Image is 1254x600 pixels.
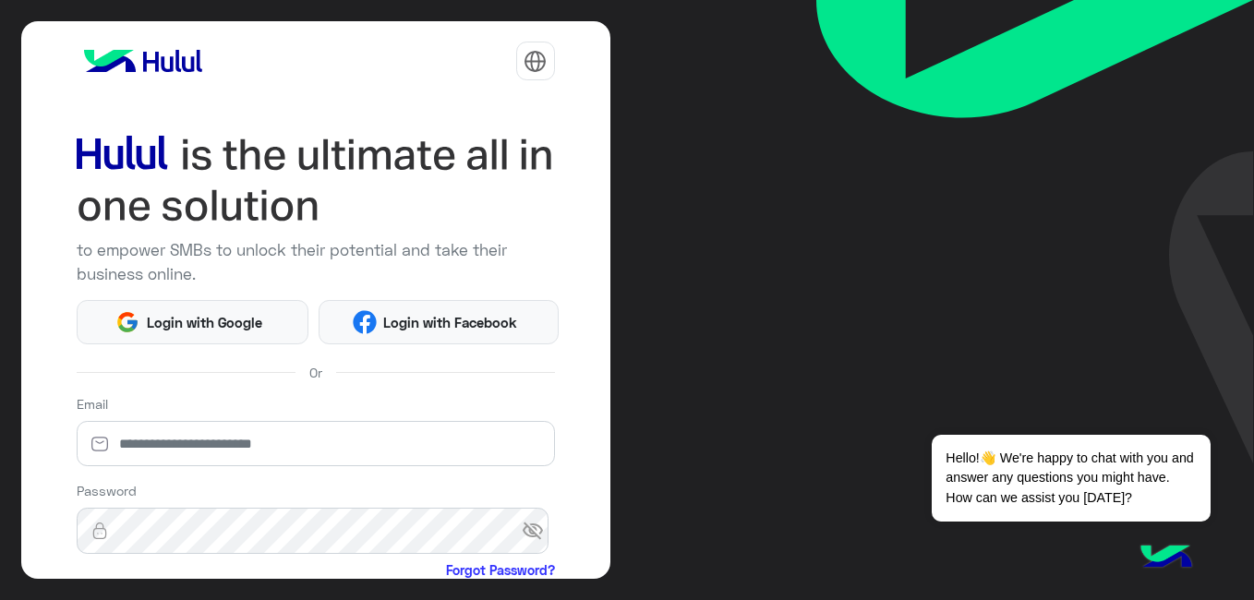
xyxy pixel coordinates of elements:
[1134,526,1199,591] img: hulul-logo.png
[319,300,558,345] button: Login with Facebook
[139,312,269,333] span: Login with Google
[77,129,555,232] img: hululLoginTitle_EN.svg
[522,514,555,547] span: visibility_off
[77,238,555,286] p: to empower SMBs to unlock their potential and take their business online.
[77,300,309,345] button: Login with Google
[353,310,377,334] img: Facebook
[524,50,547,73] img: tab
[377,312,525,333] span: Login with Facebook
[309,363,322,382] span: Or
[115,310,139,334] img: Google
[446,560,555,580] a: Forgot Password?
[77,481,137,500] label: Password
[77,522,123,540] img: lock
[77,394,108,414] label: Email
[77,42,210,79] img: logo
[77,435,123,453] img: email
[932,435,1210,522] span: Hello!👋 We're happy to chat with you and answer any questions you might have. How can we assist y...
